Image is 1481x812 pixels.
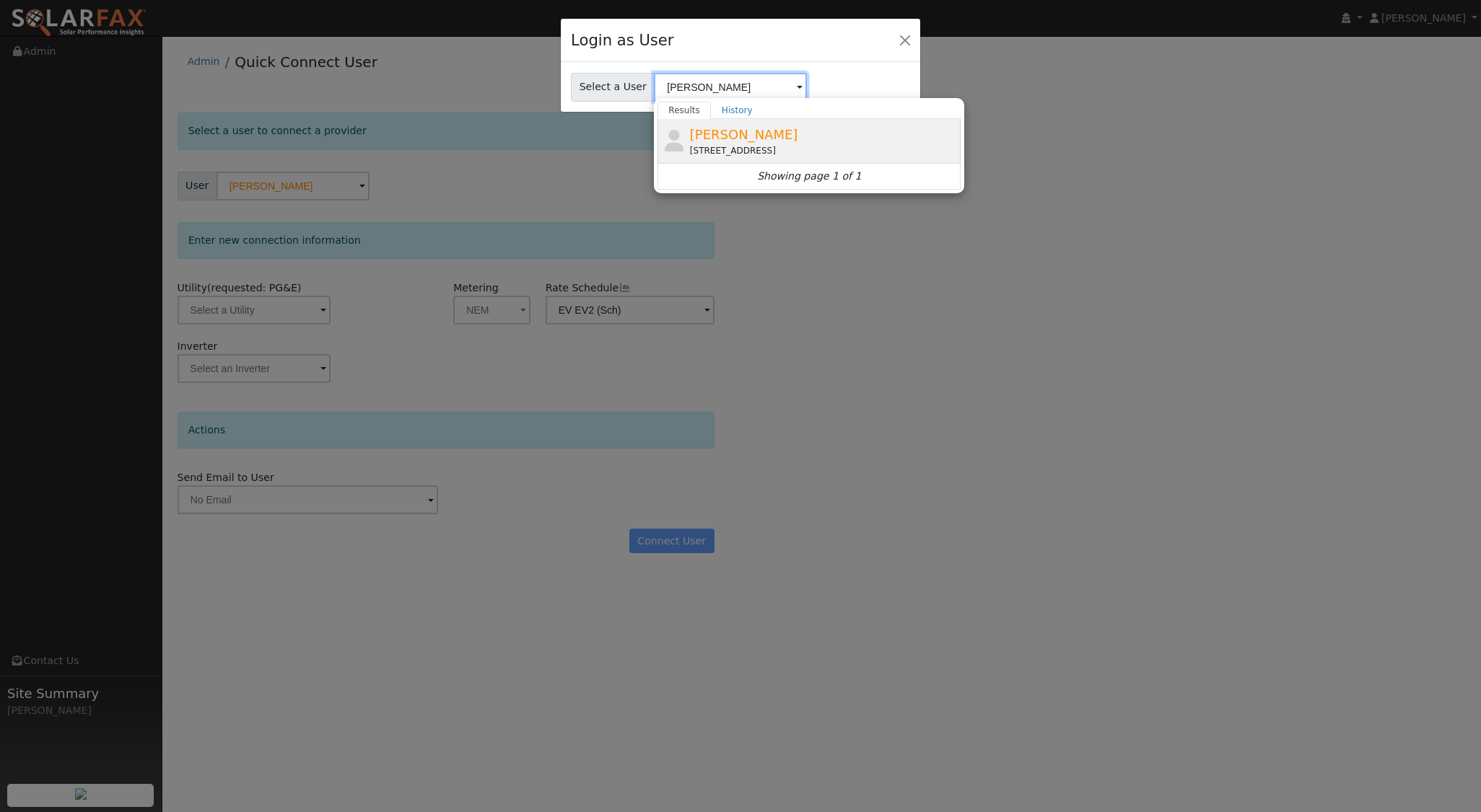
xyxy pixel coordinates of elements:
[571,73,655,102] span: Select a User
[711,102,764,119] a: History
[658,102,711,119] a: Results
[757,169,861,184] i: Showing page 1 of 1
[571,29,673,52] h4: Login as User
[690,127,798,142] span: [PERSON_NAME]
[690,144,958,157] div: [STREET_ADDRESS]
[895,30,915,50] button: Close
